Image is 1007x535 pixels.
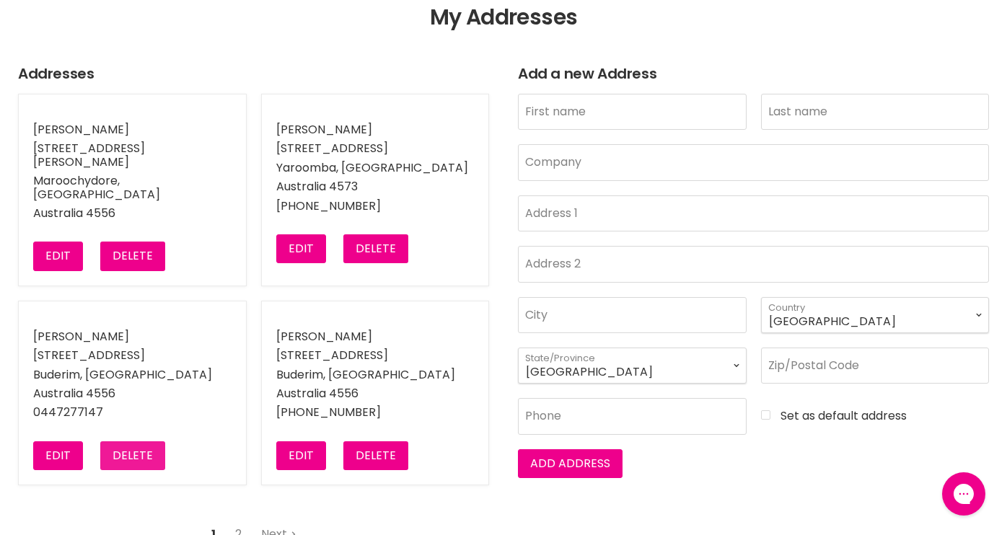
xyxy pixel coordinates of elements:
li: Maroochydore, [GEOGRAPHIC_DATA] [33,174,232,201]
li: [PERSON_NAME] [276,330,475,343]
li: [PERSON_NAME] [33,123,232,136]
li: Buderim, [GEOGRAPHIC_DATA] [33,368,232,381]
li: Australia 4573 [276,180,475,193]
button: Add address [518,449,623,478]
li: Buderim, [GEOGRAPHIC_DATA] [276,368,475,381]
li: 0447277147 [33,406,232,419]
button: Delete [343,234,408,263]
li: [PERSON_NAME] [33,330,232,343]
button: Delete [100,441,165,470]
li: Yaroomba, [GEOGRAPHIC_DATA] [276,162,475,174]
button: Edit [276,441,326,470]
iframe: Gorgias live chat messenger [935,467,993,521]
li: [STREET_ADDRESS] [276,142,475,155]
button: Edit [33,441,83,470]
li: [PHONE_NUMBER] [276,200,475,213]
button: Edit [33,242,83,270]
li: Australia 4556 [33,207,232,220]
button: Delete [100,242,165,270]
button: Edit [276,234,326,263]
h2: Add a new Address [518,66,989,82]
li: Australia 4556 [33,387,232,400]
h2: Addresses [18,66,489,82]
h1: My Addresses [18,5,989,30]
li: [STREET_ADDRESS][PERSON_NAME] [33,142,232,169]
li: Australia 4556 [276,387,475,400]
li: [PHONE_NUMBER] [276,406,475,419]
li: [STREET_ADDRESS] [33,349,232,362]
button: Delete [343,441,408,470]
li: [STREET_ADDRESS] [276,349,475,362]
li: [PERSON_NAME] [276,123,475,136]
